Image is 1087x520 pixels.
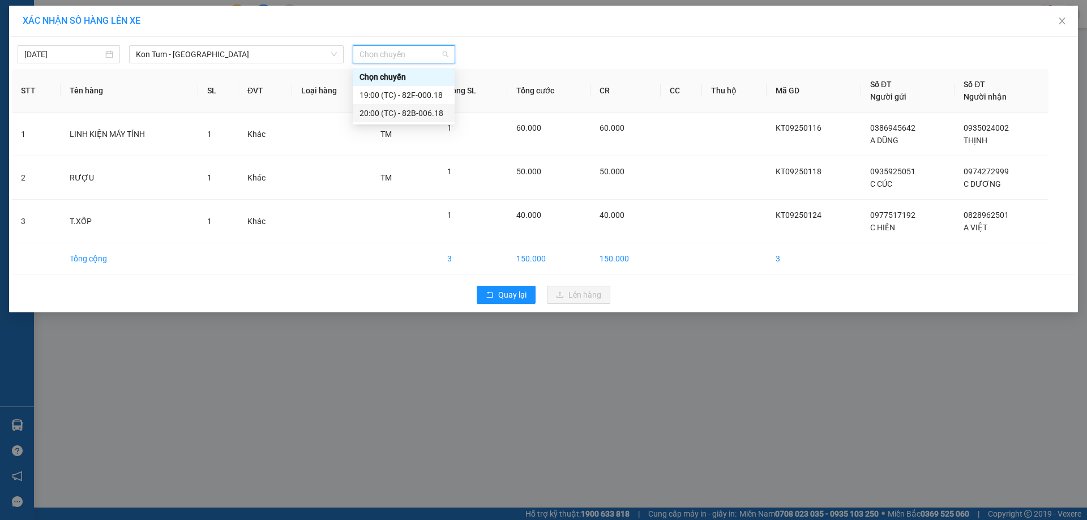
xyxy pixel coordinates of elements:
[964,80,985,89] span: Số ĐT
[776,123,821,132] span: KT09250116
[964,167,1009,176] span: 0974272999
[12,69,61,113] th: STT
[702,69,767,113] th: Thu hộ
[516,167,541,176] span: 50.000
[447,167,452,176] span: 1
[516,210,541,220] span: 40.000
[207,173,212,182] span: 1
[507,243,590,274] td: 150.000
[12,113,61,156] td: 1
[360,71,448,83] div: Chọn chuyến
[23,15,140,26] span: XÁC NHẬN SỐ HÀNG LÊN XE
[964,123,1009,132] span: 0935024002
[486,291,494,300] span: rollback
[438,69,508,113] th: Tổng SL
[61,113,199,156] td: LINH KIỆN MÁY TÍNH
[360,107,448,119] div: 20:00 (TC) - 82B-006.18
[238,200,292,243] td: Khác
[12,200,61,243] td: 3
[238,113,292,156] td: Khác
[61,243,199,274] td: Tổng cộng
[964,179,1001,188] span: C DƯƠNG
[61,69,199,113] th: Tên hàng
[447,210,452,220] span: 1
[870,223,895,232] span: C HIỀN
[238,156,292,200] td: Khác
[61,156,199,200] td: RƯỢU
[776,167,821,176] span: KT09250118
[1046,6,1078,37] button: Close
[964,136,987,145] span: THỊNH
[498,289,527,301] span: Quay lại
[447,123,452,132] span: 1
[964,223,987,232] span: A VIỆT
[238,69,292,113] th: ĐVT
[767,243,861,274] td: 3
[767,69,861,113] th: Mã GD
[507,69,590,113] th: Tổng cước
[477,286,536,304] button: rollbackQuay lại
[353,68,455,86] div: Chọn chuyến
[600,210,624,220] span: 40.000
[24,48,103,61] input: 13/09/2025
[360,89,448,101] div: 19:00 (TC) - 82F-000.18
[870,136,898,145] span: A DŨNG
[207,217,212,226] span: 1
[776,210,821,220] span: KT09250124
[870,92,906,101] span: Người gửi
[380,130,392,139] span: TM
[136,46,337,63] span: Kon Tum - Đà Nẵng
[12,156,61,200] td: 2
[600,167,624,176] span: 50.000
[292,69,371,113] th: Loại hàng
[547,286,610,304] button: uploadLên hàng
[1058,16,1067,25] span: close
[870,210,915,220] span: 0977517192
[438,243,508,274] td: 3
[870,123,915,132] span: 0386945642
[516,123,541,132] span: 60.000
[870,80,892,89] span: Số ĐT
[600,123,624,132] span: 60.000
[198,69,238,113] th: SL
[331,51,337,58] span: down
[360,46,448,63] span: Chọn chuyến
[380,173,392,182] span: TM
[590,69,661,113] th: CR
[207,130,212,139] span: 1
[870,167,915,176] span: 0935925051
[964,210,1009,220] span: 0828962501
[61,200,199,243] td: T.XỐP
[661,69,703,113] th: CC
[590,243,661,274] td: 150.000
[870,179,892,188] span: C CÚC
[964,92,1007,101] span: Người nhận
